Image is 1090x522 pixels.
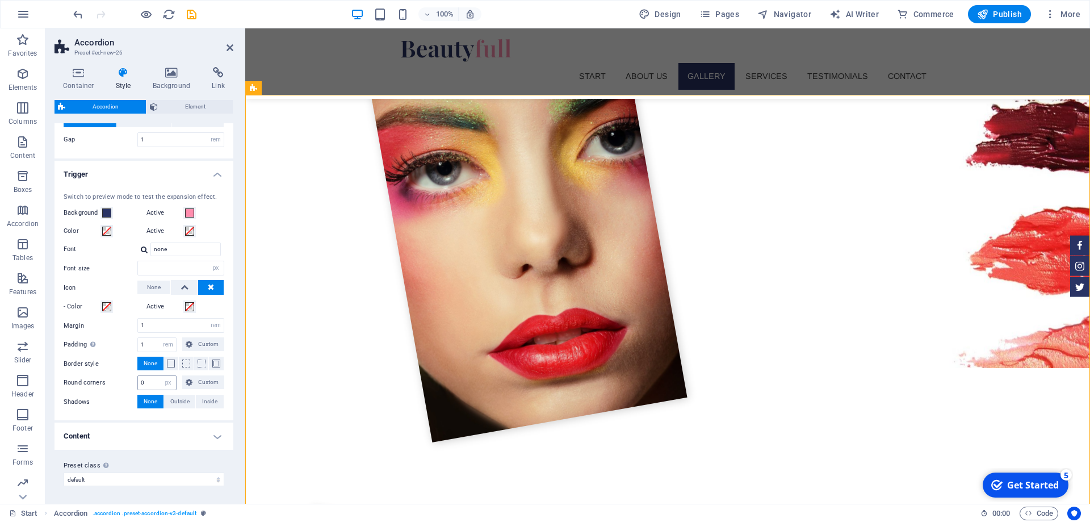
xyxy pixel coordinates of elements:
[146,100,233,114] button: Element
[64,224,100,238] label: Color
[1020,507,1058,520] button: Code
[14,356,32,365] p: Slider
[64,193,224,202] div: Switch to preview mode to test the expansion effect.
[1067,507,1081,520] button: Usercentrics
[992,507,1010,520] span: 00 00
[146,206,183,220] label: Active
[699,9,739,20] span: Pages
[144,67,204,91] h4: Background
[14,185,32,194] p: Boxes
[72,8,85,21] i: Undo: Add element (Ctrl+Z)
[12,253,33,262] p: Tables
[1045,9,1080,20] span: More
[10,151,35,160] p: Content
[196,337,221,351] span: Custom
[93,507,197,520] span: . accordion .preset-accordion-v3-default
[64,338,137,352] label: Padding
[71,7,85,21] button: undo
[161,100,229,114] span: Element
[64,459,224,473] label: Preset class
[146,224,183,238] label: Active
[695,5,744,23] button: Pages
[9,83,37,92] p: Elements
[196,395,224,408] button: Inside
[69,100,142,114] span: Accordion
[757,9,811,20] span: Navigator
[64,281,137,295] label: Icon
[74,48,211,58] h3: Preset #ed-new-26
[968,5,1031,23] button: Publish
[54,67,107,91] h4: Container
[418,7,459,21] button: 100%
[185,8,198,21] i: Save (Ctrl+S)
[196,375,221,389] span: Custom
[64,206,100,220] label: Background
[201,510,206,516] i: This element is a customizable preset
[182,375,224,389] button: Custom
[6,5,92,30] div: Get Started 5 items remaining, 0% complete
[64,376,137,390] label: Round corners
[753,5,816,23] button: Navigator
[54,423,233,450] h4: Content
[84,1,95,12] div: 5
[9,507,37,520] a: Click to cancel selection. Double-click to open Pages
[185,7,198,21] button: save
[54,100,146,114] button: Accordion
[8,49,37,58] p: Favorites
[64,357,137,371] label: Border style
[64,300,100,314] label: - Color
[64,136,137,143] label: Gap
[11,321,35,331] p: Images
[12,458,33,467] p: Forms
[11,390,34,399] p: Header
[202,395,217,408] span: Inside
[892,5,959,23] button: Commerce
[980,507,1011,520] h6: Session time
[54,161,233,181] h4: Trigger
[54,507,88,520] span: Click to select. Double-click to edit
[137,395,163,408] button: None
[1025,507,1053,520] span: Code
[74,37,233,48] h2: Accordion
[146,300,183,314] label: Active
[1000,509,1002,517] span: :
[137,281,170,294] button: None
[7,219,39,228] p: Accordion
[9,287,36,297] p: Features
[9,117,37,126] p: Columns
[977,9,1022,20] span: Publish
[64,395,137,409] label: Shadows
[1040,5,1085,23] button: More
[64,265,137,272] label: Font size
[64,243,137,256] label: Font
[54,507,207,520] nav: breadcrumb
[164,395,196,408] button: Outside
[203,67,233,91] h4: Link
[182,337,224,351] button: Custom
[137,357,163,370] button: None
[639,9,681,20] span: Design
[31,11,82,23] div: Get Started
[144,395,157,408] span: None
[107,67,144,91] h4: Style
[162,7,175,21] button: reload
[147,281,161,294] span: None
[825,5,883,23] button: AI Writer
[170,395,190,408] span: Outside
[634,5,686,23] button: Design
[144,357,157,370] span: None
[829,9,879,20] span: AI Writer
[435,7,454,21] h6: 100%
[64,323,137,329] label: Margin
[12,424,33,433] p: Footer
[897,9,954,20] span: Commerce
